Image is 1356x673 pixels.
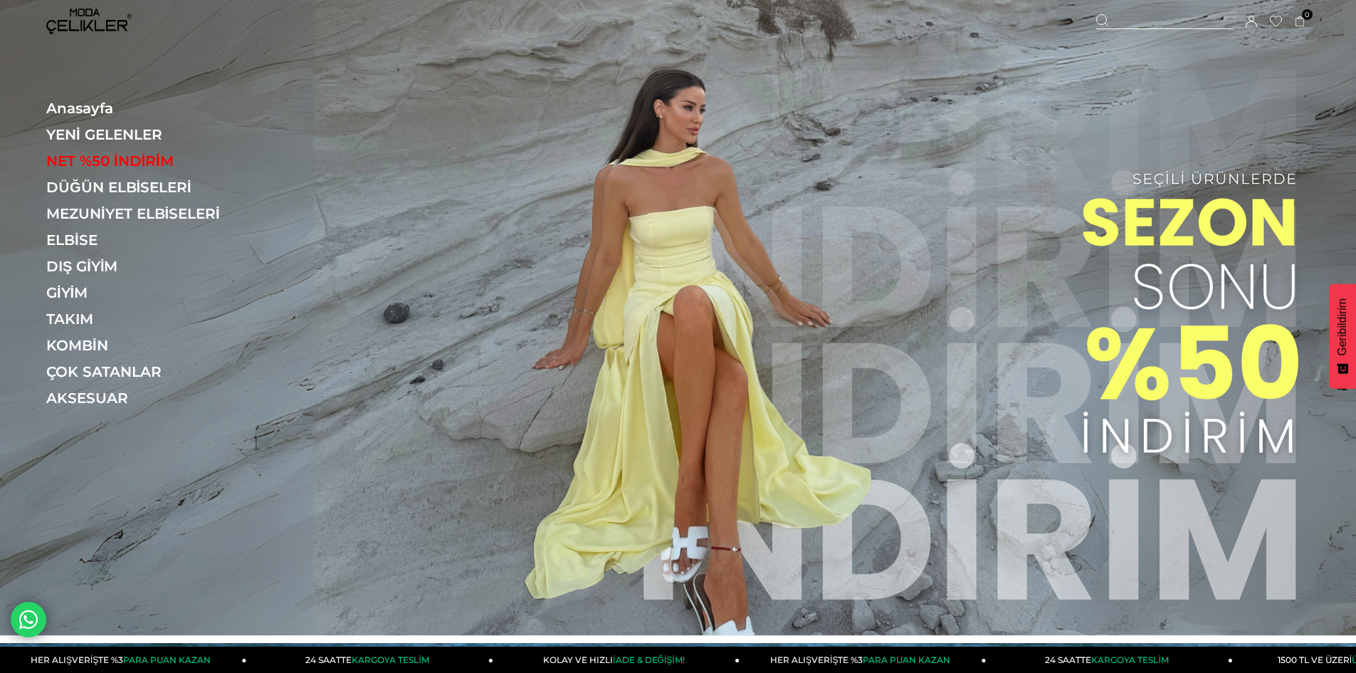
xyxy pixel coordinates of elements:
[46,152,242,169] a: NET %50 İNDİRİM
[46,363,242,380] a: ÇOK SATANLAR
[46,390,242,407] a: AKSESUAR
[493,647,740,673] a: KOLAY VE HIZLIİADE & DEĞİŞİM!
[1336,298,1349,356] span: Geribildirim
[863,654,950,665] span: PARA PUAN KAZAN
[123,654,211,665] span: PARA PUAN KAZAN
[46,205,242,222] a: MEZUNİYET ELBİSELERİ
[46,258,242,275] a: DIŞ GİYİM
[46,284,242,301] a: GİYİM
[46,337,242,354] a: KOMBİN
[352,654,429,665] span: KARGOYA TESLİM
[46,179,242,196] a: DÜĞÜN ELBİSELERİ
[1302,9,1313,20] span: 0
[46,126,242,143] a: YENİ GELENLER
[247,647,493,673] a: 24 SAATTEKARGOYA TESLİM
[1295,16,1305,27] a: 0
[46,9,132,34] img: logo
[613,654,684,665] span: İADE & DEĞİŞİM!
[1091,654,1168,665] span: KARGOYA TESLİM
[1329,284,1356,389] button: Geribildirim - Show survey
[987,647,1233,673] a: 24 SAATTEKARGOYA TESLİM
[740,647,986,673] a: HER ALIŞVERİŞTE %3PARA PUAN KAZAN
[46,231,242,249] a: ELBİSE
[46,100,242,117] a: Anasayfa
[46,311,242,328] a: TAKIM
